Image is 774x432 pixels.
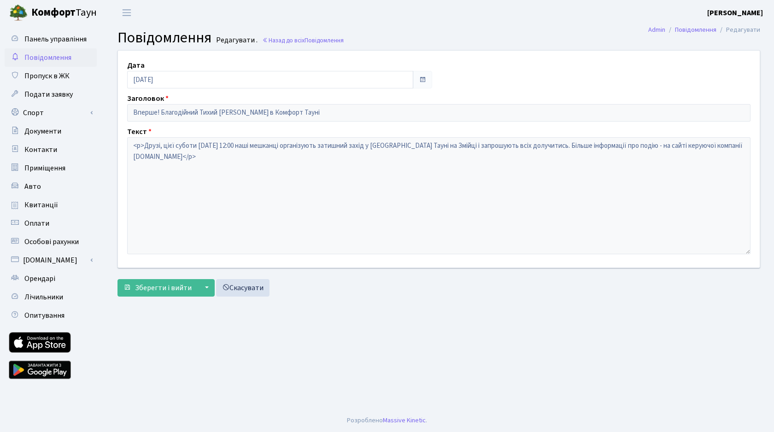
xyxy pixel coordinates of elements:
span: Пропуск в ЖК [24,71,70,81]
span: Панель управління [24,34,87,44]
a: Лічильники [5,288,97,306]
img: logo.png [9,4,28,22]
a: Massive Kinetic [383,415,426,425]
a: Особові рахунки [5,233,97,251]
li: Редагувати [716,25,760,35]
label: Текст [127,126,152,137]
b: [PERSON_NAME] [707,8,763,18]
b: Комфорт [31,5,76,20]
span: Зберегти і вийти [135,283,192,293]
a: Оплати [5,214,97,233]
span: Контакти [24,145,57,155]
a: Орендарі [5,269,97,288]
a: Подати заявку [5,85,97,104]
span: Оплати [24,218,49,228]
a: [PERSON_NAME] [707,7,763,18]
a: Опитування [5,306,97,325]
a: Повідомлення [675,25,716,35]
a: [DOMAIN_NAME] [5,251,97,269]
span: Приміщення [24,163,65,173]
div: Розроблено . [347,415,427,426]
span: Опитування [24,310,64,321]
span: Повідомлення [117,27,211,48]
a: Скасувати [216,279,270,297]
span: Лічильники [24,292,63,302]
span: Особові рахунки [24,237,79,247]
span: Документи [24,126,61,136]
button: Переключити навігацію [115,5,138,20]
label: Заголовок [127,93,169,104]
button: Зберегти і вийти [117,279,198,297]
a: Авто [5,177,97,196]
span: Таун [31,5,97,21]
a: Документи [5,122,97,140]
label: Дата [127,60,145,71]
a: Admin [648,25,665,35]
span: Квитанції [24,200,58,210]
a: Назад до всіхПовідомлення [262,36,344,45]
small: Редагувати . [214,36,258,45]
textarea: <p>Друзі, цієї суботи [DATE] 12:00 наші мешканці організують затишний захід у [GEOGRAPHIC_DATA] Т... [127,137,751,254]
a: Квитанції [5,196,97,214]
span: Орендарі [24,274,55,284]
a: Повідомлення [5,48,97,67]
span: Повідомлення [305,36,344,45]
a: Пропуск в ЖК [5,67,97,85]
a: Контакти [5,140,97,159]
a: Спорт [5,104,97,122]
a: Приміщення [5,159,97,177]
a: Панель управління [5,30,97,48]
nav: breadcrumb [634,20,774,40]
span: Подати заявку [24,89,73,99]
span: Повідомлення [24,53,71,63]
span: Авто [24,181,41,192]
